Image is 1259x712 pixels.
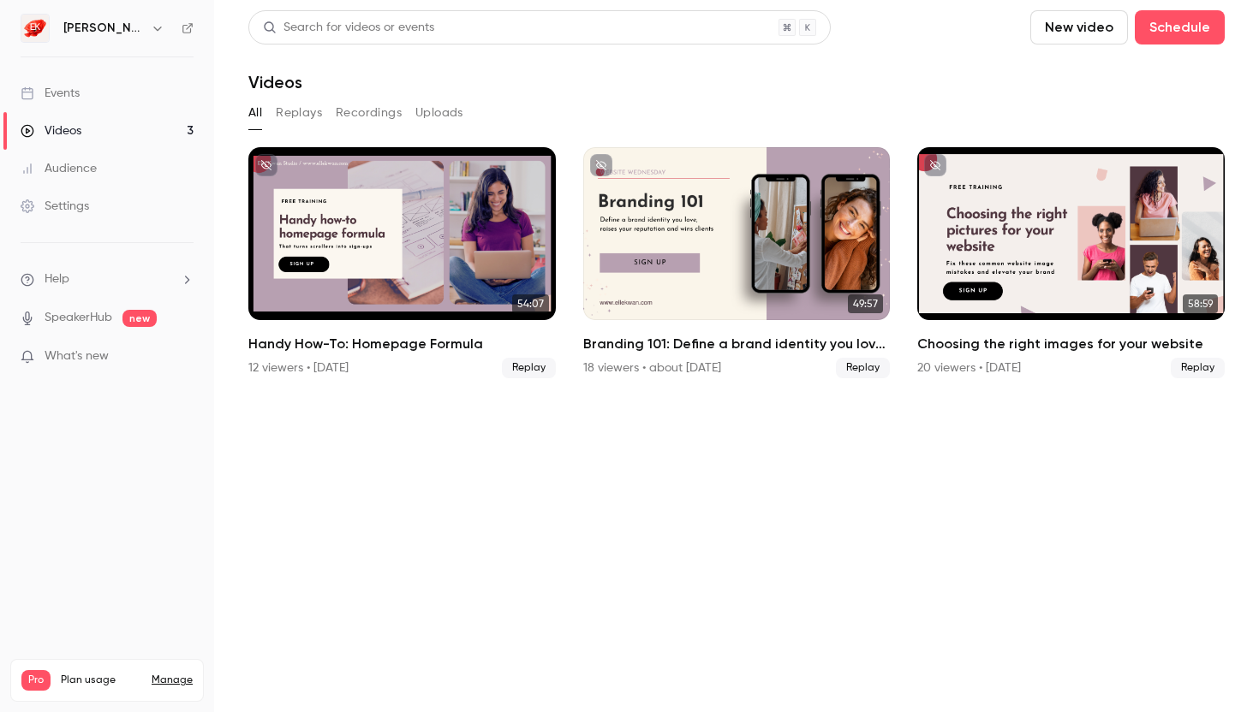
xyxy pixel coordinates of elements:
[65,101,153,112] div: Domain Overview
[917,334,1225,354] h2: Choosing the right images for your website
[917,147,1225,378] a: 58:59Choosing the right images for your website20 viewers • [DATE]Replay
[336,99,402,127] button: Recordings
[583,359,721,377] div: 18 viewers • about [DATE]
[45,347,109,365] span: What's new
[21,270,194,288] li: help-dropdown-opener
[583,147,891,378] li: Branding 101: Define a brand identity you love, raises your reputation & wins you clients
[1183,294,1218,313] span: 58:59
[27,44,41,58] img: website_grey.svg
[152,673,193,687] a: Manage
[122,310,157,327] span: new
[48,27,84,41] div: v 4.0.25
[1135,10,1225,44] button: Schedule
[21,670,51,691] span: Pro
[248,10,1225,702] section: Videos
[248,72,302,92] h1: Videos
[189,101,289,112] div: Keywords by Traffic
[512,294,549,313] span: 54:07
[255,154,277,176] button: unpublished
[45,309,112,327] a: SpeakerHub
[917,147,1225,378] li: Choosing the right images for your website
[27,27,41,41] img: logo_orange.svg
[21,198,89,215] div: Settings
[21,122,81,139] div: Videos
[1030,10,1128,44] button: New video
[248,147,556,378] a: 54:07Handy How-To: Homepage Formula12 viewers • [DATE]Replay
[848,294,883,313] span: 49:57
[502,358,556,378] span: Replay
[924,154,946,176] button: unpublished
[21,15,49,42] img: Elle Kwan Studio
[173,349,194,365] iframe: Noticeable Trigger
[21,85,80,102] div: Events
[1171,358,1225,378] span: Replay
[248,147,556,378] li: Handy How-To: Homepage Formula
[248,334,556,354] h2: Handy How-To: Homepage Formula
[248,99,262,127] button: All
[46,99,60,113] img: tab_domain_overview_orange.svg
[583,334,891,354] h2: Branding 101: Define a brand identity you love, raises your reputation & wins you clients
[45,44,188,58] div: Domain: [DOMAIN_NAME]
[248,147,1225,378] ul: Videos
[917,359,1021,377] div: 20 viewers • [DATE]
[45,270,69,288] span: Help
[248,359,349,377] div: 12 viewers • [DATE]
[21,160,97,177] div: Audience
[583,147,891,378] a: 49:57Branding 101: Define a brand identity you love, raises your reputation & wins you clients18 ...
[61,673,141,687] span: Plan usage
[415,99,463,127] button: Uploads
[263,19,434,37] div: Search for videos or events
[836,358,890,378] span: Replay
[63,20,144,37] h6: [PERSON_NAME] Studio
[590,154,612,176] button: unpublished
[170,99,184,113] img: tab_keywords_by_traffic_grey.svg
[276,99,322,127] button: Replays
